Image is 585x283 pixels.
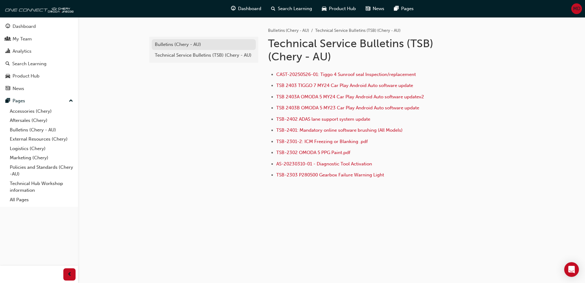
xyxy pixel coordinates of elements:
a: Bulletins (Chery - AU) [152,39,256,50]
span: chart-icon [6,49,10,54]
button: Pages [2,95,76,107]
span: up-icon [69,97,73,105]
a: Dashboard [2,21,76,32]
span: MD [573,5,580,12]
a: news-iconNews [361,2,389,15]
a: pages-iconPages [389,2,419,15]
span: prev-icon [67,271,72,278]
div: Dashboard [13,23,36,30]
a: Product Hub [2,70,76,82]
a: Technical Service Bulletins (TSB) (Chery - AU) [152,50,256,61]
div: Analytics [13,48,32,55]
a: Bulletins (Chery - AU) [268,28,309,33]
a: Aftersales (Chery) [7,116,76,125]
div: Search Learning [12,60,47,67]
span: news-icon [366,5,370,13]
span: News [373,5,384,12]
div: Open Intercom Messenger [564,262,579,277]
span: Dashboard [238,5,261,12]
a: car-iconProduct Hub [317,2,361,15]
span: Pages [401,5,414,12]
a: All Pages [7,195,76,205]
span: search-icon [271,5,275,13]
span: pages-icon [6,98,10,104]
span: Product Hub [329,5,356,12]
a: My Team [2,33,76,45]
span: news-icon [6,86,10,92]
div: Technical Service Bulletins (TSB) (Chery - AU) [155,52,253,59]
a: TSB 2403 TIGGO 7 MY24 Car Play Android Auto software update [276,83,413,88]
a: Analytics [2,46,76,57]
a: Search Learning [2,58,76,70]
span: guage-icon [6,24,10,29]
div: Product Hub [13,73,39,80]
a: Accessories (Chery) [7,107,76,116]
a: Bulletins (Chery - AU) [7,125,76,135]
a: search-iconSearch Learning [266,2,317,15]
h1: Technical Service Bulletins (TSB) (Chery - AU) [268,37,469,63]
button: DashboardMy TeamAnalyticsSearch LearningProduct HubNews [2,20,76,95]
span: car-icon [322,5,326,13]
a: External Resources (Chery) [7,134,76,144]
a: TSB-2401: Mandatory online software brushing (All Models) [276,127,403,133]
span: car-icon [6,74,10,79]
a: AS-20230310-01 - Diagnostic Tool Activation [276,161,372,167]
a: TSB 2403B OMODA 5 MY23 Car Play Android Auto software update [276,105,419,111]
a: TSB-2302 OMODA 5 PPG Paint.pdf [276,150,350,155]
a: Logistics (Chery) [7,144,76,153]
span: people-icon [6,36,10,42]
a: Marketing (Chery) [7,153,76,163]
li: Technical Service Bulletins (TSB) (Chery - AU) [315,27,401,34]
a: TSB-2303 P280500 Gearbox Failure Warning Light [276,172,384,178]
div: My Team [13,36,32,43]
a: TSB-2402 ADAS lane support system update [276,116,370,122]
a: Policies and Standards (Chery -AU) [7,163,76,179]
a: CAST-20250526-01: Tiggo 4 Sunroof seal Inspection/replacement [276,72,416,77]
button: MD [571,3,582,14]
img: oneconnect [3,2,73,15]
div: Pages [13,97,25,104]
span: guage-icon [231,5,236,13]
a: TSB-2301-2: ICM Freezing or Blanking .pdf [276,139,368,144]
div: News [13,85,24,92]
span: pages-icon [394,5,399,13]
div: Bulletins (Chery - AU) [155,41,253,48]
span: Search Learning [278,5,312,12]
a: Technical Hub Workshop information [7,179,76,195]
span: search-icon [6,61,10,67]
a: TSB 2403A OMODA 5 MY24 Car Play Android Auto software updatev2 [276,94,424,100]
a: guage-iconDashboard [226,2,266,15]
a: News [2,83,76,94]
